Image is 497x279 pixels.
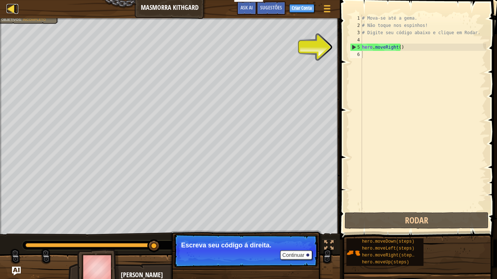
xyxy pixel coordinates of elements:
button: Continuar [280,250,312,260]
span: Sugestões [260,4,282,11]
img: portrait.png [346,246,360,260]
button: Ask AI [237,1,257,15]
span: Objetivos [1,18,21,22]
span: Ask AI [240,4,253,11]
button: Ask AI [12,267,21,275]
div: 3 [350,29,362,36]
button: Criar Conta [289,4,314,13]
span: hero.moveUp(steps) [362,260,409,265]
p: Escreva seu código á direita. [181,242,310,249]
button: Mostrar menu do jogo [318,1,336,19]
span: hero.moveLeft(steps) [362,246,414,251]
button: Rodar [345,212,489,229]
div: 6 [350,51,362,58]
div: 1 [350,15,362,22]
span: : [21,18,23,22]
span: hero.moveDown(steps) [362,239,414,244]
div: 2 [350,22,362,29]
div: 5 [350,44,362,51]
span: hero.moveRight(steps) [362,253,417,258]
button: Toggle fullscreen [322,239,336,254]
span: Incompleto [23,18,46,22]
div: 4 [350,36,362,44]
